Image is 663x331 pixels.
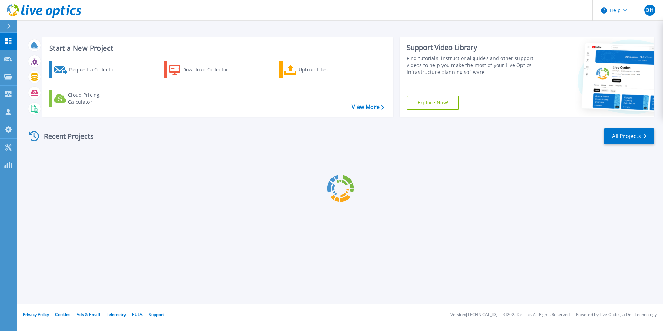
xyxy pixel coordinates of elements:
a: Privacy Policy [23,312,49,317]
a: Download Collector [164,61,242,78]
div: Recent Projects [27,128,103,145]
a: Ads & Email [77,312,100,317]
li: Version: [TECHNICAL_ID] [450,313,497,317]
a: Cloud Pricing Calculator [49,90,127,107]
a: Cookies [55,312,70,317]
a: Support [149,312,164,317]
div: Request a Collection [69,63,124,77]
a: Request a Collection [49,61,127,78]
span: DH [645,7,654,13]
div: Cloud Pricing Calculator [68,92,123,105]
a: EULA [132,312,143,317]
a: Upload Files [279,61,357,78]
div: Upload Files [299,63,354,77]
div: Find tutorials, instructional guides and other support videos to help you make the most of your L... [407,55,536,76]
div: Download Collector [182,63,238,77]
div: Support Video Library [407,43,536,52]
a: Explore Now! [407,96,459,110]
h3: Start a New Project [49,44,384,52]
li: © 2025 Dell Inc. All Rights Reserved [503,313,570,317]
a: All Projects [604,128,654,144]
a: Telemetry [106,312,126,317]
li: Powered by Live Optics, a Dell Technology [576,313,657,317]
a: View More [352,104,384,110]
